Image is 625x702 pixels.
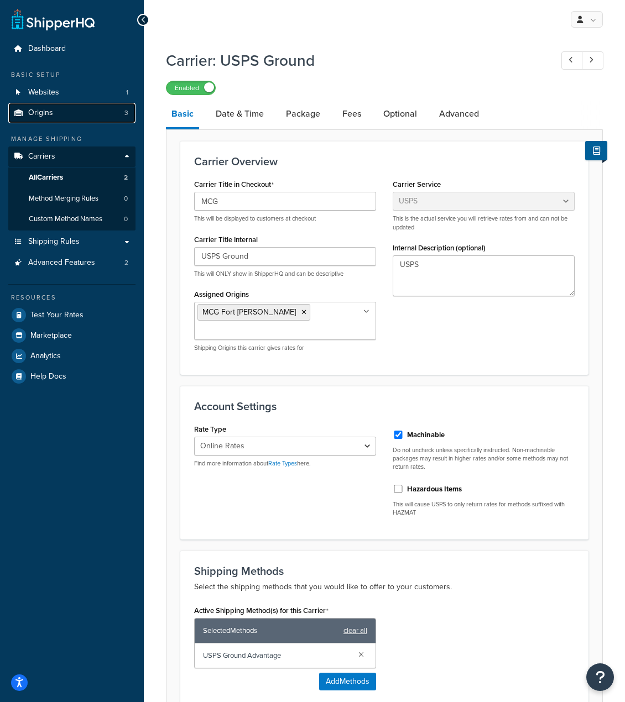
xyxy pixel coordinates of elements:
[582,51,603,70] a: Next Record
[8,253,136,273] a: Advanced Features2
[124,258,128,268] span: 2
[393,214,575,232] p: This is the actual service you will retrieve rates from and can not be updated
[28,237,80,247] span: Shipping Rules
[194,180,274,189] label: Carrier Title in Checkout
[166,81,215,95] label: Enabled
[28,108,53,118] span: Origins
[8,39,136,59] a: Dashboard
[29,173,63,182] span: All Carriers
[407,430,445,440] label: Machinable
[210,101,269,127] a: Date & Time
[337,101,367,127] a: Fees
[585,141,607,160] button: Show Help Docs
[194,344,376,352] p: Shipping Origins this carrier gives rates for
[124,108,128,118] span: 3
[8,146,136,230] li: Carriers
[8,346,136,366] a: Analytics
[8,209,136,229] li: Custom Method Names
[8,103,136,123] a: Origins3
[8,82,136,103] a: Websites1
[8,82,136,103] li: Websites
[8,305,136,325] a: Test Your Rates
[28,152,55,161] span: Carriers
[407,484,462,494] label: Hazardous Items
[166,50,541,71] h1: Carrier: USPS Ground
[28,258,95,268] span: Advanced Features
[378,101,423,127] a: Optional
[8,326,136,345] a: Marketplace
[194,565,575,577] h3: Shipping Methods
[194,270,376,278] p: This will ONLY show in ShipperHQ and can be descriptive
[8,188,136,209] a: Method Merging Rules0
[28,88,59,97] span: Websites
[8,103,136,123] li: Origins
[202,306,296,318] span: MCG Fort [PERSON_NAME]
[194,214,376,223] p: This will be displayed to customers at checkout
[194,400,575,412] h3: Account Settings
[8,293,136,302] div: Resources
[124,214,128,224] span: 0
[194,459,376,468] p: Find more information about here.
[30,311,84,320] span: Test Your Rates
[28,44,66,54] span: Dashboard
[30,372,66,381] span: Help Docs
[434,101,485,127] a: Advanced
[8,366,136,386] a: Help Docs
[8,70,136,80] div: Basic Setup
[29,214,102,224] span: Custom Method Names
[126,88,128,97] span: 1
[393,500,575,517] p: This will cause USPS to only return rates for methods suffixed with HAZMAT
[343,623,367,638] a: clear all
[8,232,136,252] a: Shipping Rules
[268,459,297,468] a: Rate Types
[280,101,326,127] a: Package
[393,180,441,188] label: Carrier Service
[166,101,199,129] a: Basic
[8,134,136,144] div: Manage Shipping
[194,606,329,615] label: Active Shipping Method(s) for this Carrier
[8,253,136,273] li: Advanced Features
[124,173,128,182] span: 2
[194,290,249,298] label: Assigned Origins
[194,425,226,433] label: Rate Type
[203,623,338,638] span: Selected Methods
[30,331,72,340] span: Marketplace
[586,663,614,691] button: Open Resource Center
[194,580,575,594] p: Select the shipping methods that you would like to offer to your customers.
[124,194,128,203] span: 0
[203,648,350,663] span: USPS Ground Advantage
[8,188,136,209] li: Method Merging Rules
[561,51,583,70] a: Previous Record
[319,673,376,690] button: AddMethods
[8,167,136,188] a: AllCarriers2
[393,446,575,472] p: Do not uncheck unless specifically instructed. Non-machinable packages may result in higher rates...
[29,194,98,203] span: Method Merging Rules
[30,352,61,361] span: Analytics
[393,255,575,296] textarea: USPS
[8,209,136,229] a: Custom Method Names0
[194,155,575,167] h3: Carrier Overview
[194,235,258,244] label: Carrier Title Internal
[393,244,486,252] label: Internal Description (optional)
[8,146,136,167] a: Carriers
